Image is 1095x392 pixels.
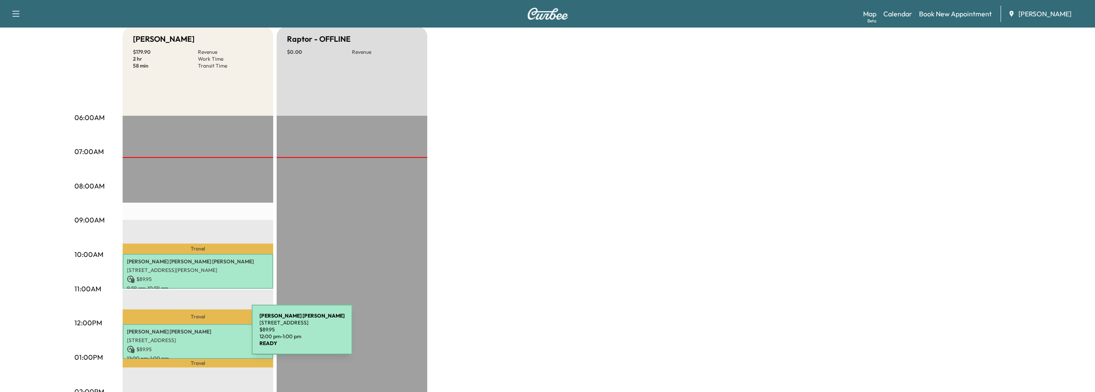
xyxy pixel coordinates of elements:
[259,340,277,346] b: READY
[259,326,345,333] p: $ 89.95
[127,328,269,335] p: [PERSON_NAME] [PERSON_NAME]
[123,244,273,254] p: Travel
[133,56,198,62] p: 2 hr
[867,18,876,24] div: Beta
[198,56,263,62] p: Work Time
[127,346,269,353] p: $ 89.95
[123,359,273,367] p: Travel
[133,33,194,45] h5: [PERSON_NAME]
[287,33,351,45] h5: Raptor - OFFLINE
[74,215,105,225] p: 09:00AM
[133,49,198,56] p: $ 179.90
[259,319,345,326] p: [STREET_ADDRESS]
[133,62,198,69] p: 58 min
[74,112,105,123] p: 06:00AM
[198,49,263,56] p: Revenue
[127,275,269,283] p: $ 89.95
[259,312,345,319] b: [PERSON_NAME] [PERSON_NAME]
[74,318,102,328] p: 12:00PM
[287,49,352,56] p: $ 0.00
[127,267,269,274] p: [STREET_ADDRESS][PERSON_NAME]
[919,9,992,19] a: Book New Appointment
[74,352,103,362] p: 01:00PM
[883,9,912,19] a: Calendar
[74,249,103,259] p: 10:00AM
[74,284,101,294] p: 11:00AM
[863,9,876,19] a: MapBeta
[127,337,269,344] p: [STREET_ADDRESS]
[127,355,269,362] p: 12:00 pm - 1:00 pm
[198,62,263,69] p: Transit Time
[259,333,345,340] p: 12:00 pm - 1:00 pm
[74,181,105,191] p: 08:00AM
[1018,9,1071,19] span: [PERSON_NAME]
[352,49,417,56] p: Revenue
[527,8,568,20] img: Curbee Logo
[127,285,269,292] p: 9:59 am - 10:59 am
[123,309,273,324] p: Travel
[74,146,104,157] p: 07:00AM
[127,258,269,265] p: [PERSON_NAME] [PERSON_NAME] [PERSON_NAME]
